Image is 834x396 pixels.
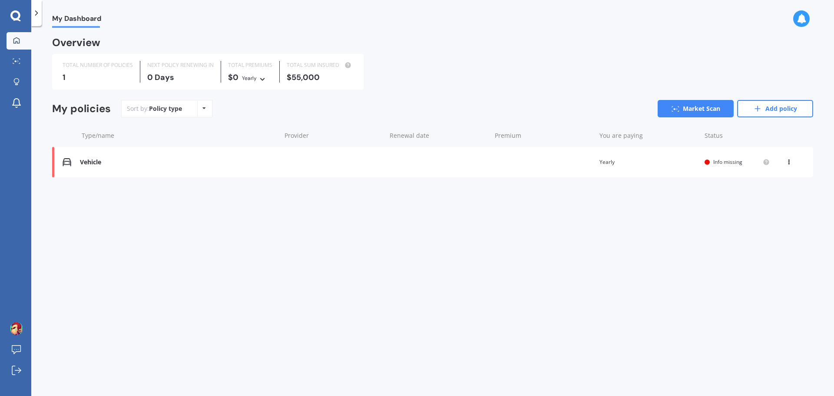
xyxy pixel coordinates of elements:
[63,158,71,166] img: Vehicle
[147,61,214,70] div: NEXT POLICY RENEWING IN
[82,131,278,140] div: Type/name
[10,322,23,335] img: ACg8ocL6Fi7JhqApQQwm17lIHrR3aOMgJh-bi_7eT_y_kMWDdva17dah=s96-c
[705,131,770,140] div: Status
[287,73,353,82] div: $55,000
[737,100,813,117] a: Add policy
[63,73,133,82] div: 1
[713,158,742,166] span: Info missing
[63,61,133,70] div: TOTAL NUMBER OF POLICIES
[495,131,593,140] div: Premium
[599,158,698,166] div: Yearly
[658,100,734,117] a: Market Scan
[147,73,214,82] div: 0 Days
[228,73,272,83] div: $0
[52,38,100,47] div: Overview
[599,131,698,140] div: You are paying
[228,61,272,70] div: TOTAL PREMIUMS
[52,14,101,26] span: My Dashboard
[242,74,257,83] div: Yearly
[52,103,111,115] div: My policies
[287,61,353,70] div: TOTAL SUM INSURED
[127,104,182,113] div: Sort by:
[390,131,488,140] div: Renewal date
[80,159,277,166] div: Vehicle
[149,104,182,113] div: Policy type
[285,131,383,140] div: Provider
